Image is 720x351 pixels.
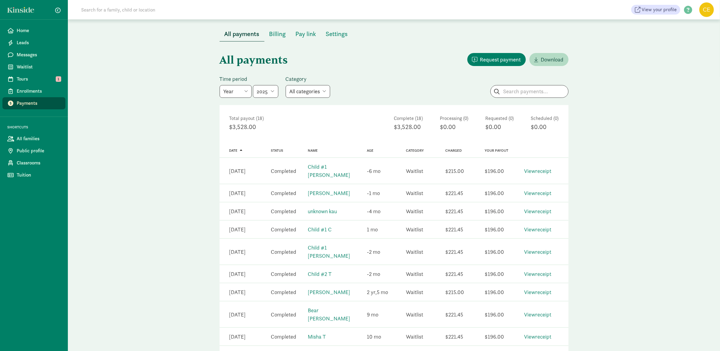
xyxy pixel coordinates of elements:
[229,148,238,153] span: Date
[406,167,423,175] div: Waitlist
[269,29,286,39] span: Billing
[264,31,291,38] a: Billing
[2,37,65,49] a: Leads
[229,115,377,122] div: Total payout (18)
[2,157,65,169] a: Classrooms
[486,122,514,132] div: $0.00
[406,189,423,197] div: Waitlist
[485,167,504,175] div: $196.00
[229,310,246,319] div: [DATE]
[17,88,61,95] span: Enrollments
[485,148,508,153] a: Your payout
[485,310,504,319] div: $196.00
[524,248,551,255] a: Viewreceipt
[229,207,246,215] div: [DATE]
[446,288,464,296] div: $215.00
[78,4,247,16] input: Search for a family, child or location
[229,167,246,175] div: [DATE]
[485,270,504,278] div: $196.00
[367,167,380,174] span: -6
[440,115,469,122] div: Processing (0)
[446,270,463,278] div: $221.45
[541,55,564,64] span: Download
[2,97,65,109] a: Payments
[377,289,388,296] span: 5
[524,289,551,296] a: Viewreceipt
[485,207,504,215] div: $196.00
[17,135,61,142] span: All families
[367,270,380,277] span: -2
[271,270,296,277] span: Completed
[271,311,296,318] span: Completed
[220,75,278,83] label: Time period
[308,244,350,259] a: Child #1 [PERSON_NAME]
[229,288,246,296] div: [DATE]
[406,333,423,341] div: Waitlist
[486,115,514,122] div: Requested (0)
[308,163,350,178] a: Child #1 [PERSON_NAME]
[367,289,377,296] span: 2
[367,148,373,153] span: Age
[271,226,296,233] span: Completed
[17,63,61,71] span: Waitlist
[229,225,246,233] div: [DATE]
[446,148,462,153] a: Charged
[291,31,321,38] a: Pay link
[17,159,61,167] span: Classrooms
[367,333,381,340] span: 10
[264,27,291,41] button: Billing
[308,208,337,215] a: unknown kau
[17,100,61,107] span: Payments
[224,29,260,39] span: All payments
[446,207,463,215] div: $221.45
[2,133,65,145] a: All families
[271,208,296,215] span: Completed
[229,189,246,197] div: [DATE]
[2,49,65,61] a: Messages
[17,27,61,34] span: Home
[271,148,283,153] a: Status
[308,226,332,233] a: Child #1 C
[406,270,423,278] div: Waitlist
[17,39,61,46] span: Leads
[440,122,469,132] div: $0.00
[2,73,65,85] a: Tours 1
[271,248,296,255] span: Completed
[229,148,243,153] a: Date
[367,226,378,233] span: 1
[220,31,264,38] a: All payments
[17,75,61,83] span: Tours
[524,333,551,340] a: Viewreceipt
[524,226,551,233] a: Viewreceipt
[485,225,504,233] div: $196.00
[524,208,551,215] a: Viewreceipt
[406,207,423,215] div: Waitlist
[480,55,521,64] span: Request payment
[531,122,559,132] div: $0.00
[308,190,350,197] a: [PERSON_NAME]
[220,49,393,71] h1: All payments
[524,167,551,174] a: Viewreceipt
[17,147,61,154] span: Public profile
[2,85,65,97] a: Enrollments
[406,148,424,153] span: Category
[2,169,65,181] a: Tuition
[690,322,720,351] iframe: Chat Widget
[446,167,464,175] div: $215.00
[229,333,246,341] div: [DATE]
[229,248,246,256] div: [DATE]
[17,51,61,58] span: Messages
[229,122,377,132] div: $3,528.00
[308,148,318,153] span: Name
[642,6,677,13] span: View your profile
[446,310,463,319] div: $221.45
[485,288,504,296] div: $196.00
[367,208,380,215] span: -4
[2,145,65,157] a: Public profile
[529,53,569,66] a: Download
[56,76,61,82] span: 1
[271,190,296,197] span: Completed
[491,85,568,98] input: Search payments...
